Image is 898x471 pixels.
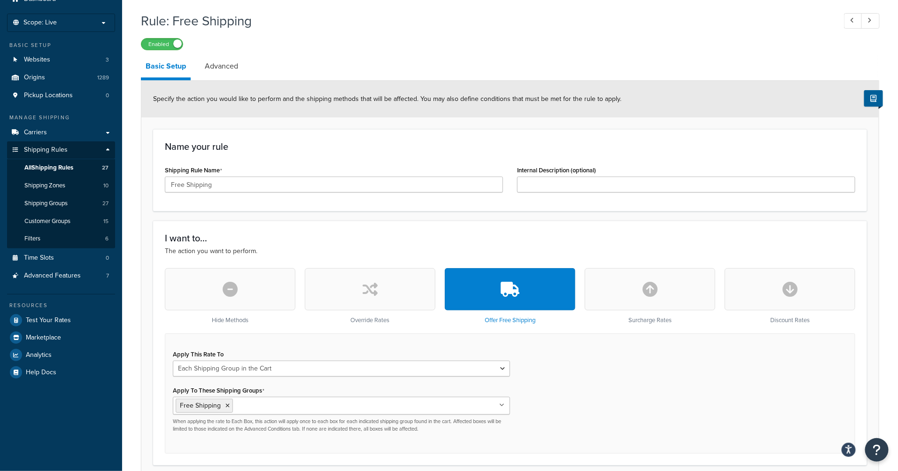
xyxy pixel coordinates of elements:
[24,129,47,137] span: Carriers
[7,159,115,177] a: AllShipping Rules27
[7,301,115,309] div: Resources
[7,69,115,86] a: Origins1289
[24,235,40,243] span: Filters
[165,268,295,324] div: Hide Methods
[7,87,115,104] a: Pickup Locations0
[24,200,68,208] span: Shipping Groups
[7,141,115,159] a: Shipping Rules
[725,268,855,324] div: Discount Rates
[165,233,855,243] h3: I want to...
[7,213,115,230] a: Customer Groups15
[7,41,115,49] div: Basic Setup
[103,182,108,190] span: 10
[165,141,855,152] h3: Name your rule
[173,351,224,358] label: Apply This Rate To
[861,13,880,29] a: Next Record
[7,213,115,230] li: Customer Groups
[141,12,827,30] h1: Rule: Free Shipping
[24,74,45,82] span: Origins
[24,272,81,280] span: Advanced Features
[24,164,73,172] span: All Shipping Rules
[7,267,115,285] li: Advanced Features
[7,249,115,267] a: Time Slots0
[7,195,115,212] a: Shipping Groups27
[102,164,108,172] span: 27
[7,312,115,329] a: Test Your Rates
[97,74,109,82] span: 1289
[106,254,109,262] span: 0
[7,69,115,86] li: Origins
[7,177,115,194] a: Shipping Zones10
[7,51,115,69] a: Websites3
[26,351,52,359] span: Analytics
[7,124,115,141] a: Carriers
[7,249,115,267] li: Time Slots
[24,254,54,262] span: Time Slots
[7,230,115,247] a: Filters6
[141,55,191,80] a: Basic Setup
[102,200,108,208] span: 27
[7,195,115,212] li: Shipping Groups
[7,87,115,104] li: Pickup Locations
[24,146,68,154] span: Shipping Rules
[105,235,108,243] span: 6
[26,369,56,377] span: Help Docs
[153,94,621,104] span: Specify the action you would like to perform and the shipping methods that will be affected. You ...
[26,317,71,324] span: Test Your Rates
[7,267,115,285] a: Advanced Features7
[7,364,115,381] a: Help Docs
[103,217,108,225] span: 15
[200,55,243,77] a: Advanced
[7,114,115,122] div: Manage Shipping
[865,438,889,462] button: Open Resource Center
[445,268,575,324] div: Offer Free Shipping
[24,92,73,100] span: Pickup Locations
[7,230,115,247] li: Filters
[165,246,855,256] p: The action you want to perform.
[7,51,115,69] li: Websites
[305,268,435,324] div: Override Rates
[585,268,715,324] div: Surcharge Rates
[173,418,510,432] p: When applying the rate to Each Box, this action will apply once to each box for each indicated sh...
[24,182,65,190] span: Shipping Zones
[7,347,115,363] a: Analytics
[165,167,222,174] label: Shipping Rule Name
[106,92,109,100] span: 0
[180,401,221,410] span: Free Shipping
[517,167,596,174] label: Internal Description (optional)
[24,56,50,64] span: Websites
[26,334,61,342] span: Marketplace
[864,90,883,107] button: Show Help Docs
[7,329,115,346] a: Marketplace
[24,217,70,225] span: Customer Groups
[7,177,115,194] li: Shipping Zones
[173,387,264,394] label: Apply To These Shipping Groups
[7,141,115,248] li: Shipping Rules
[844,13,862,29] a: Previous Record
[106,56,109,64] span: 3
[141,39,183,50] label: Enabled
[23,19,57,27] span: Scope: Live
[106,272,109,280] span: 7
